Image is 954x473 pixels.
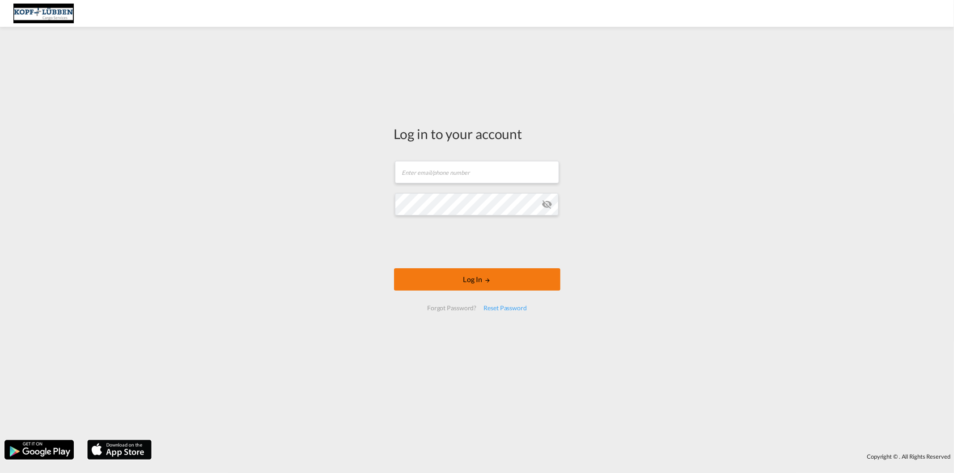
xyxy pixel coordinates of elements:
button: LOGIN [394,268,560,291]
img: 25cf3bb0aafc11ee9c4fdbd399af7748.JPG [13,4,74,24]
input: Enter email/phone number [395,161,559,183]
img: google.png [4,439,75,460]
div: Log in to your account [394,124,560,143]
div: Reset Password [480,300,530,316]
iframe: reCAPTCHA [409,224,545,259]
md-icon: icon-eye-off [542,199,552,210]
img: apple.png [86,439,153,460]
div: Copyright © . All Rights Reserved [156,449,954,464]
div: Forgot Password? [424,300,480,316]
